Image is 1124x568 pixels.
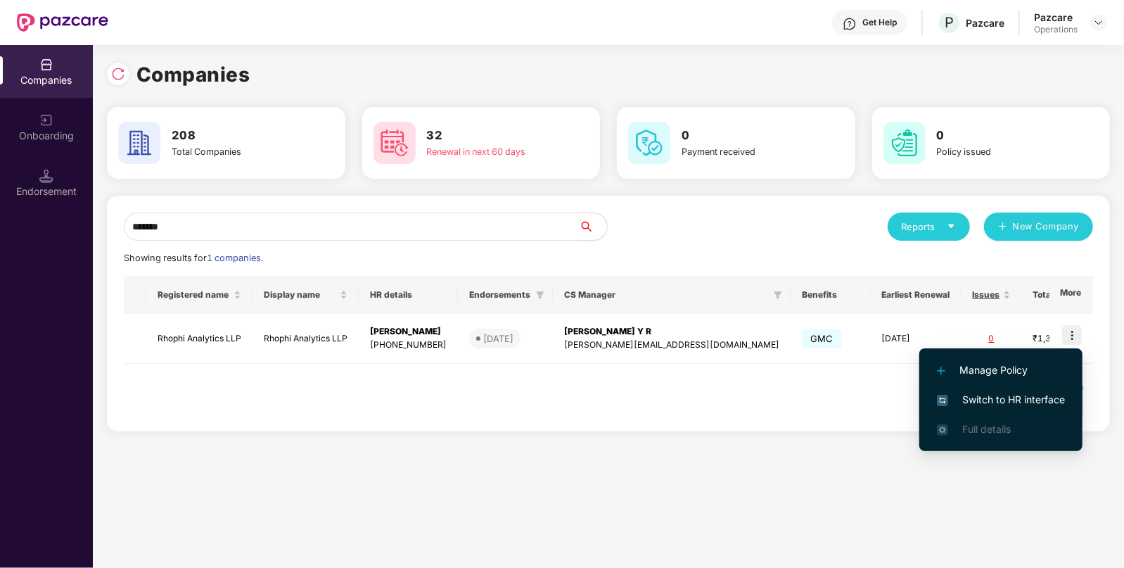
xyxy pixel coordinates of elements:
[871,314,962,364] td: [DATE]
[973,289,1000,301] span: Issues
[172,145,293,159] div: Total Companies
[871,276,962,314] th: Earliest Renewal
[146,276,253,314] th: Registered name
[578,221,607,232] span: search
[370,339,447,352] div: [PHONE_NUMBER]
[427,127,548,145] h3: 32
[111,67,125,81] img: svg+xml;base64,PHN2ZyBpZD0iUmVsb2FkLTMyeDMyIiB4bWxucz0iaHR0cDovL3d3dy53My5vcmcvMjAwMC9zdmciIHdpZH...
[937,145,1058,159] div: Policy issued
[564,325,779,339] div: [PERSON_NAME] Y R
[253,314,359,364] td: Rhophi Analytics LLP
[937,424,948,436] img: svg+xml;base64,PHN2ZyB4bWxucz0iaHR0cDovL3d3dy53My5vcmcvMjAwMC9zdmciIHdpZHRoPSIxNi4zNjMiIGhlaWdodD...
[1062,325,1082,345] img: icon
[469,289,530,301] span: Endorsements
[39,58,53,72] img: svg+xml;base64,PHN2ZyBpZD0iQ29tcGFuaWVzIiB4bWxucz0iaHR0cDovL3d3dy53My5vcmcvMjAwMC9zdmciIHdpZHRoPS...
[39,169,53,183] img: svg+xml;base64,PHN2ZyB3aWR0aD0iMTQuNSIgaGVpZ2h0PSIxNC41IiB2aWV3Qm94PSIwIDAgMTYgMTYiIGZpbGw9Im5vbm...
[962,423,1011,435] span: Full details
[264,289,337,301] span: Display name
[966,16,1004,30] div: Pazcare
[984,213,1093,241] button: plusNew Company
[937,392,1065,408] span: Switch to HR interface
[1013,220,1080,234] span: New Company
[843,17,857,31] img: svg+xml;base64,PHN2ZyBpZD0iSGVscC0zMngzMiIgeG1sbnM9Imh0dHA6Ly93d3cudzMub3JnLzIwMDAvc3ZnIiB3aWR0aD...
[564,339,779,352] div: [PERSON_NAME][EMAIL_ADDRESS][DOMAIN_NAME]
[937,395,948,406] img: svg+xml;base64,PHN2ZyB4bWxucz0iaHR0cDovL3d3dy53My5vcmcvMjAwMC9zdmciIHdpZHRoPSIxNiIgaGVpZ2h0PSIxNi...
[1034,11,1078,24] div: Pazcare
[998,222,1007,233] span: plus
[774,291,782,299] span: filter
[1033,332,1104,346] div: ₹1,30,887.96
[1033,289,1093,301] span: Total Premium
[136,59,250,90] h1: Companies
[124,253,263,263] span: Showing results for
[973,332,1011,346] div: 0
[791,276,871,314] th: Benefits
[370,325,447,339] div: [PERSON_NAME]
[937,367,945,375] img: svg+xml;base64,PHN2ZyB4bWxucz0iaHR0cDovL3d3dy53My5vcmcvMjAwMC9zdmciIHdpZHRoPSIxMi4yMDEiIGhlaWdodD...
[802,329,842,348] span: GMC
[682,145,803,159] div: Payment received
[533,286,547,303] span: filter
[564,289,768,301] span: CS Manager
[427,145,548,159] div: Renewal in next 60 days
[146,314,253,364] td: Rhophi Analytics LLP
[682,127,803,145] h3: 0
[1022,276,1115,314] th: Total Premium
[39,113,53,127] img: svg+xml;base64,PHN2ZyB3aWR0aD0iMjAiIGhlaWdodD0iMjAiIHZpZXdCb3g9IjAgMCAyMCAyMCIgZmlsbD0ibm9uZSIgeG...
[945,14,954,31] span: P
[937,127,1058,145] h3: 0
[1093,17,1104,28] img: svg+xml;base64,PHN2ZyBpZD0iRHJvcGRvd24tMzJ4MzIiIHhtbG5zPSJodHRwOi8vd3d3LnczLm9yZy8yMDAwL3N2ZyIgd2...
[118,122,160,164] img: svg+xml;base64,PHN2ZyB4bWxucz0iaHR0cDovL3d3dy53My5vcmcvMjAwMC9zdmciIHdpZHRoPSI2MCIgaGVpZ2h0PSI2MC...
[536,291,544,299] span: filter
[937,362,1065,378] span: Manage Policy
[172,127,293,145] h3: 208
[883,122,926,164] img: svg+xml;base64,PHN2ZyB4bWxucz0iaHR0cDovL3d3dy53My5vcmcvMjAwMC9zdmciIHdpZHRoPSI2MCIgaGVpZ2h0PSI2MC...
[578,213,608,241] button: search
[17,13,108,32] img: New Pazcare Logo
[483,332,513,346] div: [DATE]
[253,276,359,314] th: Display name
[359,276,458,314] th: HR details
[1034,24,1078,35] div: Operations
[771,286,785,303] span: filter
[1049,276,1093,314] th: More
[158,289,231,301] span: Registered name
[947,222,956,231] span: caret-down
[628,122,670,164] img: svg+xml;base64,PHN2ZyB4bWxucz0iaHR0cDovL3d3dy53My5vcmcvMjAwMC9zdmciIHdpZHRoPSI2MCIgaGVpZ2h0PSI2MC...
[207,253,263,263] span: 1 companies.
[373,122,416,164] img: svg+xml;base64,PHN2ZyB4bWxucz0iaHR0cDovL3d3dy53My5vcmcvMjAwMC9zdmciIHdpZHRoPSI2MCIgaGVpZ2h0PSI2MC...
[862,17,897,28] div: Get Help
[962,276,1022,314] th: Issues
[902,220,956,234] div: Reports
